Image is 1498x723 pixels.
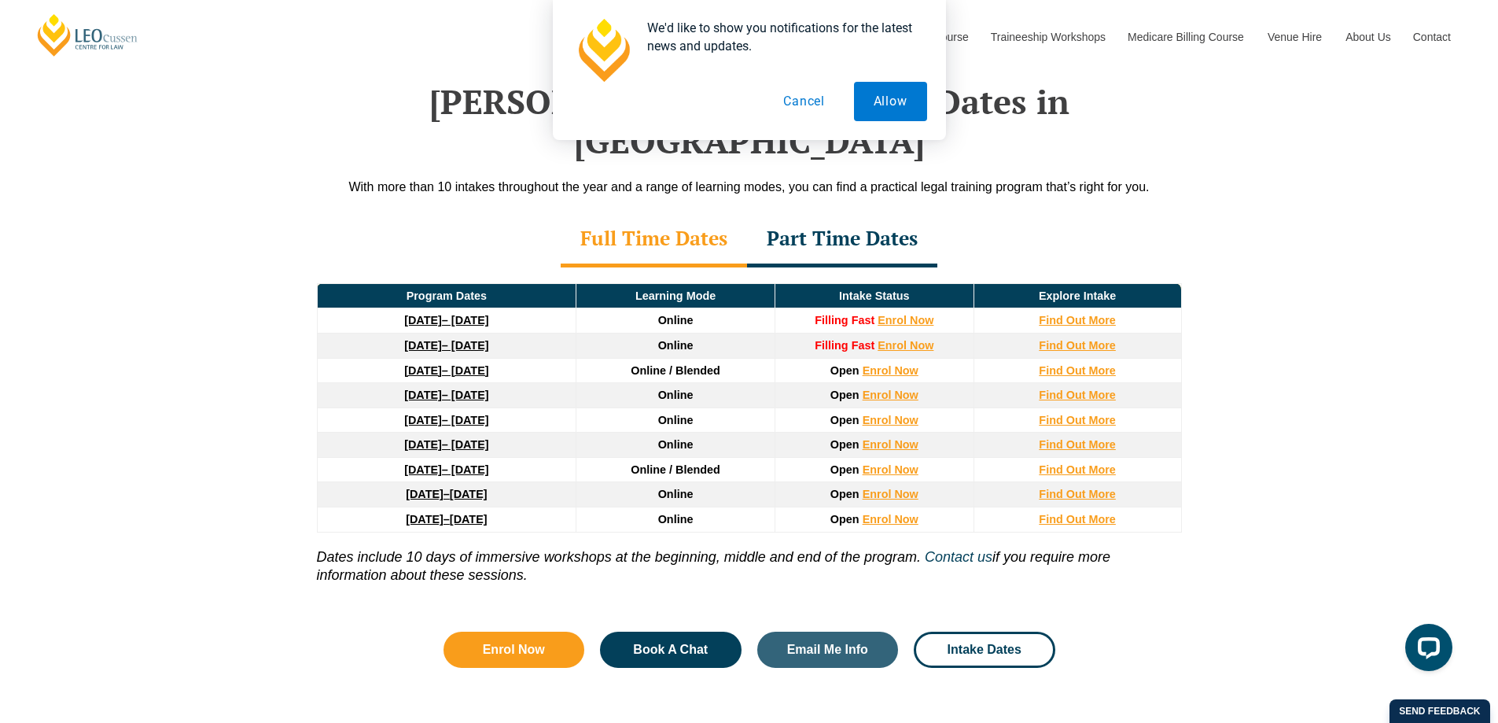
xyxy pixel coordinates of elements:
[444,632,585,668] a: Enrol Now
[404,414,488,426] a: [DATE]– [DATE]
[633,644,708,656] span: Book A Chat
[764,82,845,121] button: Cancel
[787,644,868,656] span: Email Me Info
[576,283,775,308] td: Learning Mode
[830,389,859,401] span: Open
[747,212,937,267] div: Part Time Dates
[572,19,635,82] img: notification icon
[635,19,927,55] div: We'd like to show you notifications for the latest news and updates.
[658,488,694,500] span: Online
[404,438,488,451] a: [DATE]– [DATE]
[863,513,918,526] a: Enrol Now
[404,364,442,377] strong: [DATE]
[404,463,488,476] a: [DATE]– [DATE]
[830,513,859,526] span: Open
[561,212,747,267] div: Full Time Dates
[1039,463,1116,476] a: Find Out More
[878,314,933,326] a: Enrol Now
[863,438,918,451] a: Enrol Now
[404,438,442,451] strong: [DATE]
[301,82,1198,161] h2: [PERSON_NAME] PLT Program Dates in [GEOGRAPHIC_DATA]
[658,438,694,451] span: Online
[1039,389,1116,401] a: Find Out More
[830,488,859,500] span: Open
[1039,513,1116,526] a: Find Out More
[406,488,444,500] strong: [DATE]
[878,339,933,352] a: Enrol Now
[775,283,974,308] td: Intake Status
[404,463,442,476] strong: [DATE]
[757,632,899,668] a: Email Me Info
[815,339,874,352] strong: Filling Fast
[974,283,1181,308] td: Explore Intake
[631,463,720,476] span: Online / Blended
[948,644,1021,656] span: Intake Dates
[658,389,694,401] span: Online
[404,339,442,352] strong: [DATE]
[1039,488,1116,500] a: Find Out More
[1039,339,1116,352] a: Find Out More
[1039,364,1116,377] a: Find Out More
[483,644,545,656] span: Enrol Now
[406,513,487,526] a: [DATE]–[DATE]
[450,488,488,500] span: [DATE]
[658,414,694,426] span: Online
[406,513,444,526] strong: [DATE]
[404,339,488,352] a: [DATE]– [DATE]
[658,513,694,526] span: Online
[863,389,918,401] a: Enrol Now
[301,177,1198,197] div: With more than 10 intakes throughout the year and a range of learning modes, you can find a pract...
[830,414,859,426] span: Open
[317,549,921,565] i: Dates include 10 days of immersive workshops at the beginning, middle and end of the program.
[631,364,720,377] span: Online / Blended
[863,364,918,377] a: Enrol Now
[658,339,694,352] span: Online
[317,533,1182,585] p: if you require more information about these sessions.
[658,314,694,326] span: Online
[830,463,859,476] span: Open
[1393,618,1459,684] iframe: LiveChat chat widget
[1039,314,1116,326] a: Find Out More
[1039,414,1116,426] a: Find Out More
[450,513,488,526] span: [DATE]
[830,364,859,377] span: Open
[404,364,488,377] a: [DATE]– [DATE]
[1039,438,1116,451] a: Find Out More
[863,414,918,426] a: Enrol Now
[815,314,874,326] strong: Filling Fast
[854,82,927,121] button: Allow
[317,283,576,308] td: Program Dates
[914,632,1055,668] a: Intake Dates
[830,438,859,451] span: Open
[404,389,442,401] strong: [DATE]
[404,314,442,326] strong: [DATE]
[600,632,742,668] a: Book A Chat
[404,414,442,426] strong: [DATE]
[925,549,992,565] a: Contact us
[406,488,487,500] a: [DATE]–[DATE]
[404,389,488,401] a: [DATE]– [DATE]
[404,314,488,326] a: [DATE]– [DATE]
[863,463,918,476] a: Enrol Now
[863,488,918,500] a: Enrol Now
